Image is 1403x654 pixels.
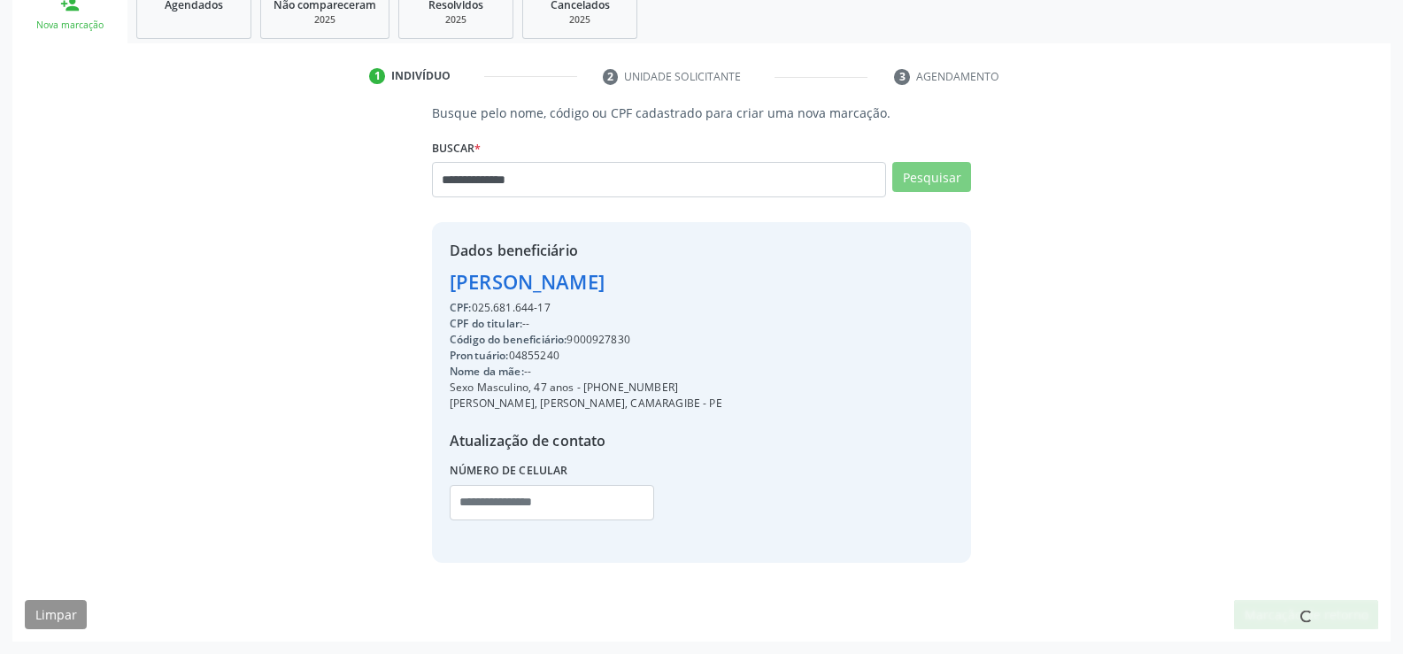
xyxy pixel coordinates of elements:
[450,364,722,380] div: --
[432,135,481,162] label: Buscar
[450,300,472,315] span: CPF:
[450,380,722,396] div: Sexo Masculino, 47 anos - [PHONE_NUMBER]
[450,430,722,451] div: Atualização de contato
[450,348,722,364] div: 04855240
[450,458,568,485] label: Número de celular
[450,316,522,331] span: CPF do titular:
[450,396,722,412] div: [PERSON_NAME], [PERSON_NAME], CAMARAGIBE - PE
[391,68,451,84] div: Indivíduo
[450,240,722,261] div: Dados beneficiário
[432,104,971,122] p: Busque pelo nome, código ou CPF cadastrado para criar uma nova marcação.
[412,13,500,27] div: 2025
[450,267,722,296] div: [PERSON_NAME]
[369,68,385,84] div: 1
[536,13,624,27] div: 2025
[450,300,722,316] div: 025.681.644-17
[450,364,524,379] span: Nome da mãe:
[450,332,722,348] div: 9000927830
[274,13,376,27] div: 2025
[892,162,971,192] button: Pesquisar
[450,332,567,347] span: Código do beneficiário:
[25,19,115,32] div: Nova marcação
[450,348,509,363] span: Prontuário:
[25,600,87,630] button: Limpar
[450,316,722,332] div: --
